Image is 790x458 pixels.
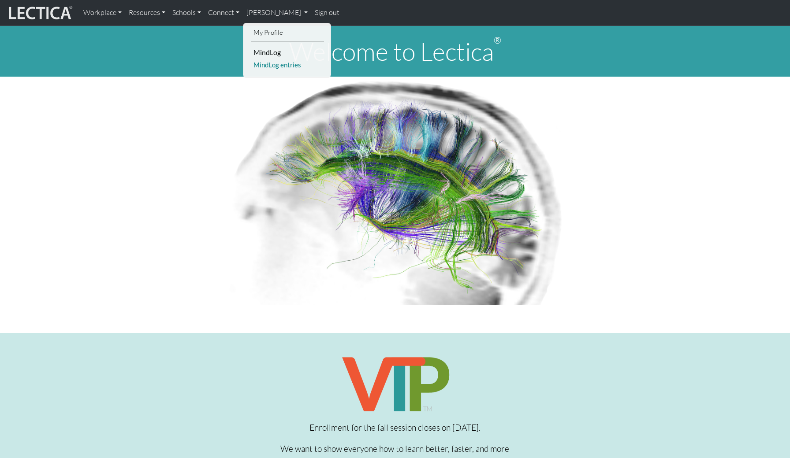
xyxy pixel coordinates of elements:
[243,4,311,22] a: [PERSON_NAME]
[80,4,125,22] a: Workplace
[205,4,243,22] a: Connect
[251,27,324,70] ul: [PERSON_NAME]
[251,59,324,70] a: MindLog entries
[251,45,324,59] li: MindLog
[7,4,73,21] img: lecticalive
[169,4,205,22] a: Schools
[494,34,501,46] sup: ®
[224,77,566,305] img: Human Connectome Project Image
[251,27,324,38] a: My Profile
[311,4,343,22] a: Sign out
[267,421,523,435] p: Enrollment for the fall session closes on [DATE].
[125,4,169,22] a: Resources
